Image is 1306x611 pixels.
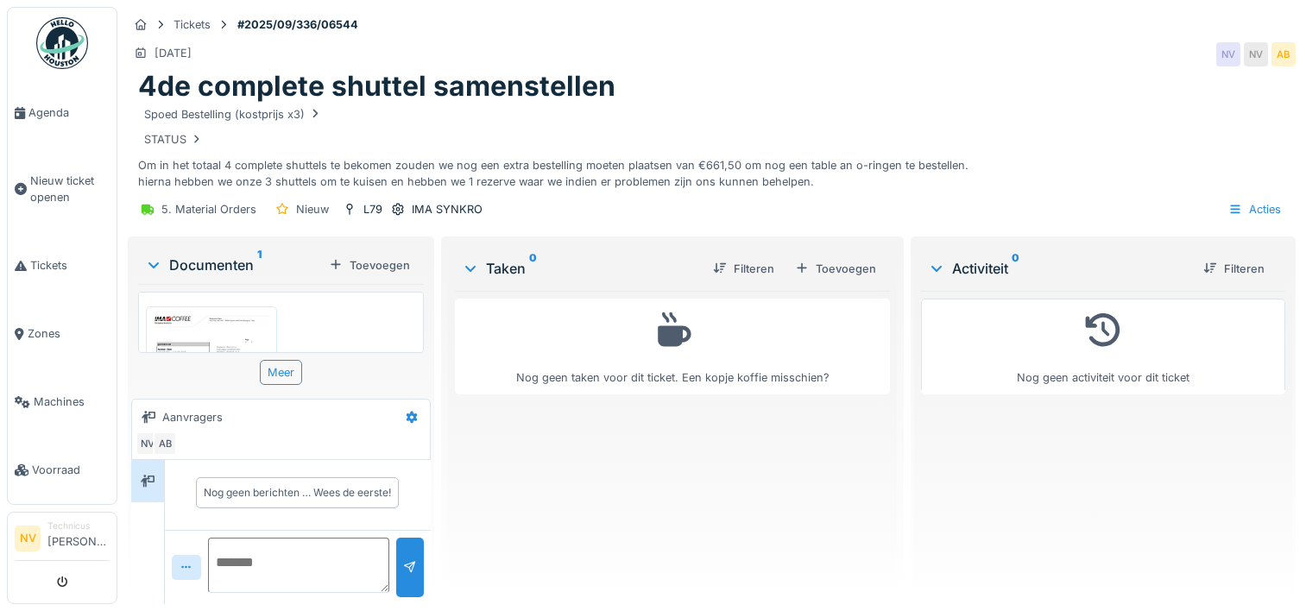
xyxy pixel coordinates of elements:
div: Toevoegen [788,257,883,280]
div: NV [1244,42,1268,66]
div: Activiteit [928,258,1189,279]
img: Badge_color-CXgf-gQk.svg [36,17,88,69]
a: Zones [8,299,117,368]
span: Machines [34,394,110,410]
div: AB [153,431,177,456]
div: STATUS [144,131,204,148]
sup: 0 [1012,258,1019,279]
a: Tickets [8,231,117,299]
span: Agenda [28,104,110,121]
div: Acties [1221,197,1289,222]
div: Aanvragers [162,409,223,425]
div: Technicus [47,520,110,532]
span: Tickets [30,257,110,274]
a: NV Technicus[PERSON_NAME] [15,520,110,561]
span: Voorraad [32,462,110,478]
a: Nieuw ticket openen [8,147,117,231]
span: Nieuw ticket openen [30,173,110,205]
div: AB [1271,42,1296,66]
a: Agenda [8,79,117,147]
div: Tickets [174,16,211,33]
li: NV [15,526,41,551]
a: Voorraad [8,436,117,504]
div: 5. Material Orders [161,201,256,217]
a: Machines [8,368,117,436]
div: Spoed Bestelling (kostprijs x3) [144,106,322,123]
div: NV [136,431,160,456]
div: Toevoegen [322,254,417,277]
div: Filteren [706,257,781,280]
div: IMA SYNKRO [412,201,483,217]
div: Taken [462,258,699,279]
h1: 4de complete shuttel samenstellen [138,70,615,103]
li: [PERSON_NAME] [47,520,110,557]
div: Nieuw [296,201,329,217]
div: Documenten [145,255,322,275]
div: NV [1216,42,1240,66]
div: Filteren [1196,257,1271,280]
sup: 1 [257,255,262,275]
div: Nog geen taken voor dit ticket. Een kopje koffie misschien? [466,306,879,387]
img: 4w19vjfbqrljh8ddi39r40ceolzd [150,311,273,484]
div: Om in het totaal 4 complete shuttels te bekomen zouden we nog een extra bestelling moeten plaatse... [138,104,1285,191]
div: L79 [363,201,382,217]
div: Meer [260,360,302,385]
strong: #2025/09/336/06544 [230,16,365,33]
sup: 0 [529,258,537,279]
div: Nog geen berichten … Wees de eerste! [204,485,391,501]
div: Nog geen activiteit voor dit ticket [932,306,1274,387]
span: Zones [28,325,110,342]
div: [DATE] [155,45,192,61]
